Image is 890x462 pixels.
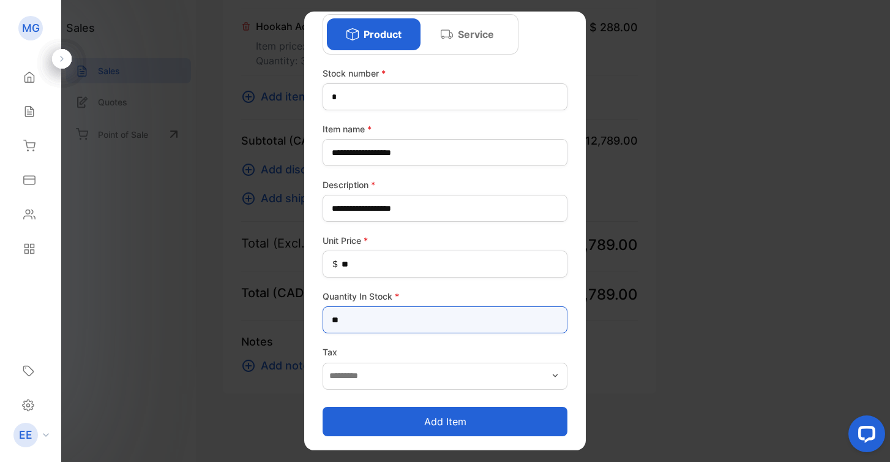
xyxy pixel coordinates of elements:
button: Add item [323,406,567,436]
iframe: LiveChat chat widget [839,411,890,462]
p: EE [19,427,32,443]
span: $ [332,257,338,270]
label: Item name [323,123,567,135]
label: Description [323,178,567,191]
p: MG [22,20,40,36]
label: Stock number [323,67,567,80]
p: Service [458,27,494,42]
label: Tax [323,346,567,358]
label: Unit Price [323,234,567,247]
p: Product [364,27,402,42]
label: Quantity In Stock [323,290,567,303]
